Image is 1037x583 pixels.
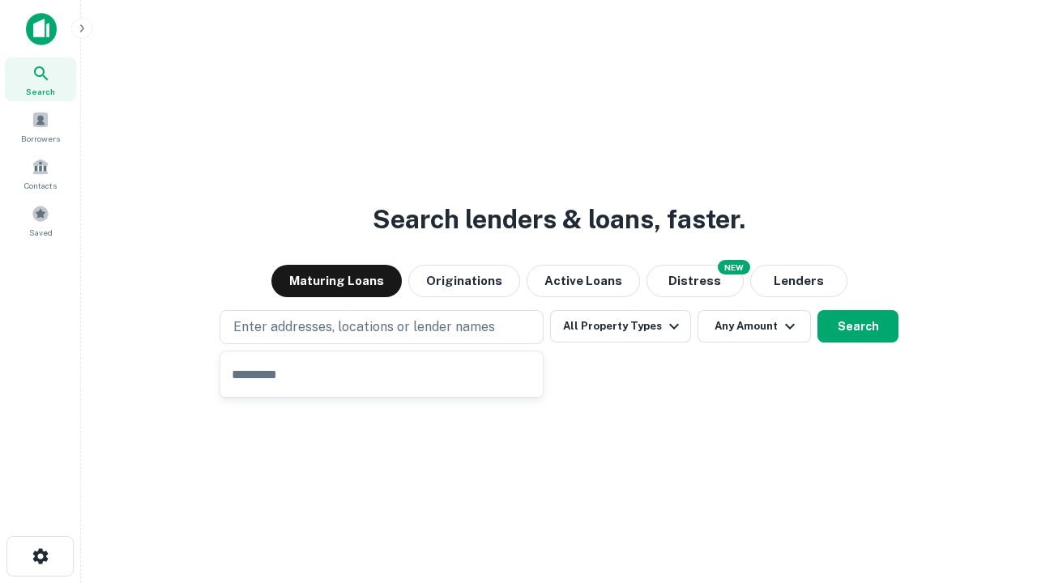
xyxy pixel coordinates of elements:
h3: Search lenders & loans, faster. [373,200,745,239]
span: Saved [29,226,53,239]
button: Any Amount [698,310,811,343]
button: Search distressed loans with lien and other non-mortgage details. [647,265,744,297]
a: Search [5,57,76,101]
button: Originations [408,265,520,297]
button: Enter addresses, locations or lender names [220,310,544,344]
span: Borrowers [21,132,60,145]
img: capitalize-icon.png [26,13,57,45]
span: Contacts [24,179,57,192]
a: Saved [5,198,76,242]
button: All Property Types [550,310,691,343]
span: Search [26,85,55,98]
button: Search [817,310,898,343]
button: Active Loans [527,265,640,297]
button: Maturing Loans [271,265,402,297]
button: Lenders [750,265,847,297]
div: NEW [718,260,750,274]
p: Enter addresses, locations or lender names [233,317,495,337]
a: Contacts [5,151,76,195]
iframe: Chat Widget [956,453,1037,531]
a: Borrowers [5,104,76,148]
